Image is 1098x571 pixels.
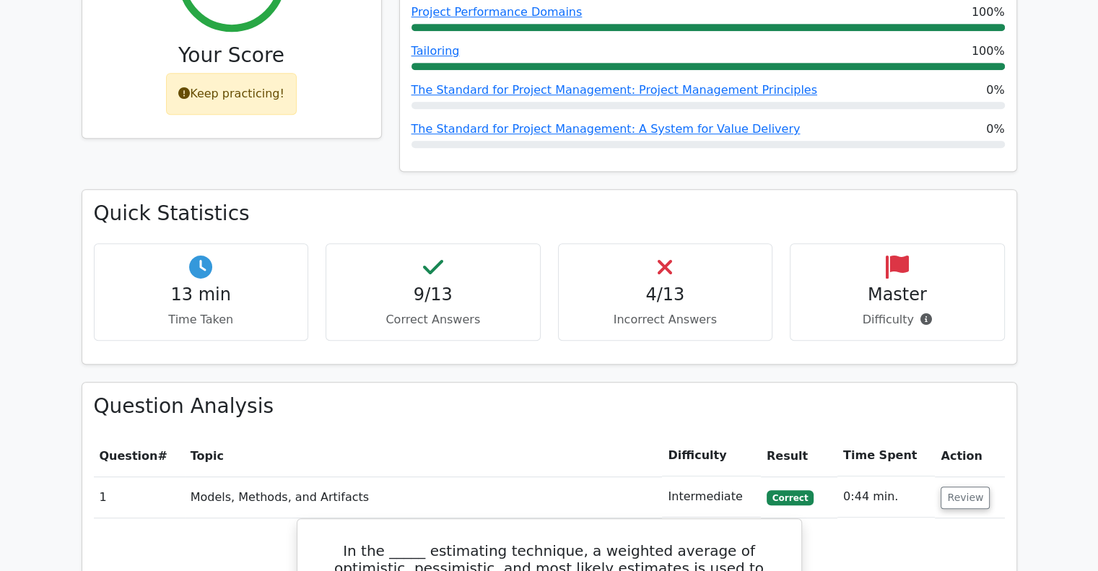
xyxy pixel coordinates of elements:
th: Difficulty [662,435,760,476]
h4: 4/13 [570,284,761,305]
p: Correct Answers [338,311,528,328]
td: Intermediate [662,476,760,518]
div: Keep practicing! [166,73,297,115]
span: 100% [972,43,1005,60]
p: Time Taken [106,311,297,328]
span: 100% [972,4,1005,21]
th: Result [761,435,837,476]
p: Incorrect Answers [570,311,761,328]
th: # [94,435,185,476]
h4: 13 min [106,284,297,305]
span: Question [100,449,158,463]
th: Topic [185,435,663,476]
a: Tailoring [411,44,460,58]
h3: Quick Statistics [94,201,1005,226]
a: The Standard for Project Management: Project Management Principles [411,83,817,97]
td: 1 [94,476,185,518]
th: Action [935,435,1004,476]
a: The Standard for Project Management: A System for Value Delivery [411,122,801,136]
h4: 9/13 [338,284,528,305]
th: Time Spent [837,435,935,476]
h4: Master [802,284,993,305]
td: Models, Methods, and Artifacts [185,476,663,518]
td: 0:44 min. [837,476,935,518]
p: Difficulty [802,311,993,328]
span: Correct [767,490,814,505]
span: 0% [986,82,1004,99]
button: Review [941,487,990,509]
a: Project Performance Domains [411,5,583,19]
span: 0% [986,121,1004,138]
h3: Question Analysis [94,394,1005,419]
h3: Your Score [94,43,370,68]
